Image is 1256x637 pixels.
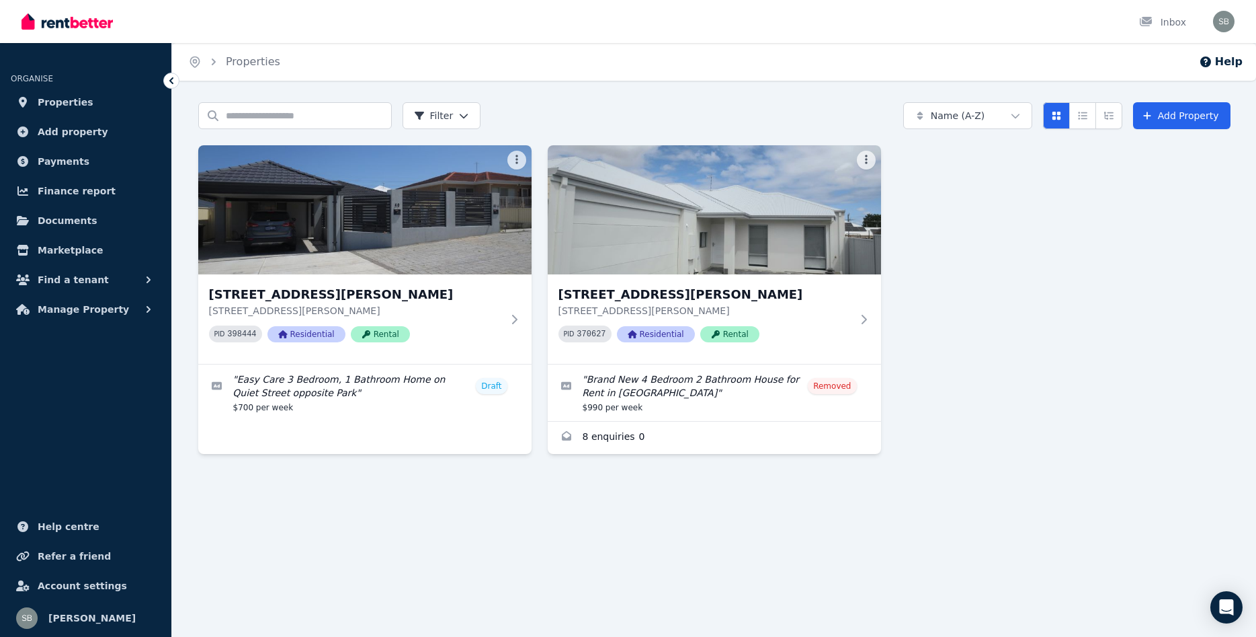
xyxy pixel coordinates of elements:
[700,326,759,342] span: Rental
[1133,102,1230,129] a: Add Property
[1213,11,1234,32] img: Silla Boudames
[198,145,532,364] a: 40 Chobham Way, Morley[STREET_ADDRESS][PERSON_NAME][STREET_ADDRESS][PERSON_NAME]PID 398444Residen...
[214,330,225,338] small: PID
[38,301,129,317] span: Manage Property
[564,330,575,338] small: PID
[403,102,481,129] button: Filter
[1210,591,1243,624] div: Open Intercom Messenger
[931,109,985,122] span: Name (A-Z)
[38,94,93,110] span: Properties
[617,326,695,342] span: Residential
[1139,15,1186,29] div: Inbox
[857,151,876,170] button: More options
[1043,102,1070,129] button: Card view
[507,151,526,170] button: More options
[38,548,111,564] span: Refer a friend
[38,124,108,140] span: Add property
[209,285,502,304] h3: [STREET_ADDRESS][PERSON_NAME]
[903,102,1032,129] button: Name (A-Z)
[414,109,454,122] span: Filter
[558,304,851,317] p: [STREET_ADDRESS][PERSON_NAME]
[548,422,881,454] a: Enquiries for 46 Michael St, Yokine
[11,74,53,83] span: ORGANISE
[11,118,161,145] a: Add property
[548,145,881,364] a: 46 Michael St, Yokine[STREET_ADDRESS][PERSON_NAME][STREET_ADDRESS][PERSON_NAME]PID 370627Resident...
[11,296,161,323] button: Manage Property
[198,145,532,274] img: 40 Chobham Way, Morley
[11,148,161,175] a: Payments
[38,578,127,594] span: Account settings
[11,513,161,540] a: Help centre
[227,330,256,339] code: 398444
[1069,102,1096,129] button: Compact list view
[11,572,161,599] a: Account settings
[11,237,161,264] a: Marketplace
[577,330,605,339] code: 370627
[16,607,38,629] img: Silla Boudames
[38,242,103,258] span: Marketplace
[1199,54,1243,70] button: Help
[11,266,161,293] button: Find a tenant
[11,178,161,204] a: Finance report
[558,285,851,304] h3: [STREET_ADDRESS][PERSON_NAME]
[38,213,97,229] span: Documents
[11,543,161,570] a: Refer a friend
[548,145,881,274] img: 46 Michael St, Yokine
[1095,102,1122,129] button: Expanded list view
[38,519,99,535] span: Help centre
[548,365,881,421] a: Edit listing: Brand New 4 Bedroom 2 Bathroom House for Rent in Yokine
[209,304,502,317] p: [STREET_ADDRESS][PERSON_NAME]
[38,153,89,170] span: Payments
[198,365,532,421] a: Edit listing: Easy Care 3 Bedroom, 1 Bathroom Home on Quiet Street opposite Park
[172,43,296,81] nav: Breadcrumb
[1043,102,1122,129] div: View options
[22,11,113,32] img: RentBetter
[48,610,136,626] span: [PERSON_NAME]
[38,183,116,199] span: Finance report
[351,326,410,342] span: Rental
[226,55,280,68] a: Properties
[38,272,109,288] span: Find a tenant
[267,326,345,342] span: Residential
[11,207,161,234] a: Documents
[11,89,161,116] a: Properties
